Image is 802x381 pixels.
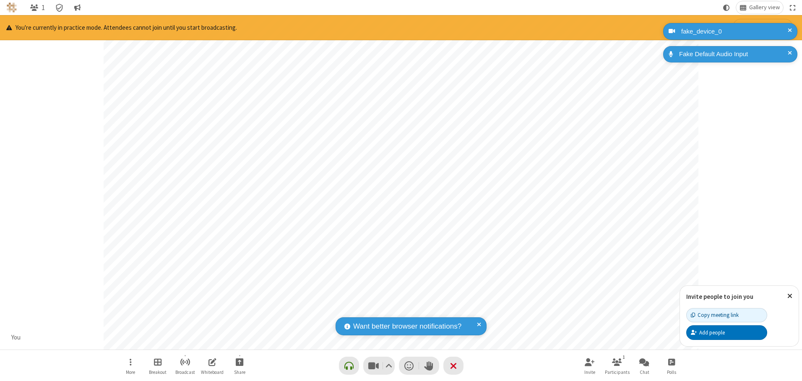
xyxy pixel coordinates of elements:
div: Fake Default Audio Input [676,49,791,59]
button: Copy meeting link [686,308,767,322]
span: Whiteboard [201,370,224,375]
button: Open participant list [604,354,630,378]
button: Close popover [781,286,799,306]
button: Start broadcasting [733,19,793,36]
button: Open participant list [26,1,48,14]
p: You're currently in practice mode. Attendees cannot join until you start broadcasting. [6,23,237,33]
button: Change layout [736,1,783,14]
span: Gallery view [749,4,780,11]
span: Invite [584,370,595,375]
button: Invite participants (Alt+I) [577,354,602,378]
button: Open menu [118,354,143,378]
button: Using system theme [720,1,733,14]
span: Breakout [149,370,167,375]
button: Conversation [70,1,84,14]
button: Manage Breakout Rooms [145,354,170,378]
button: End or leave meeting [443,357,463,375]
button: Start sharing [227,354,252,378]
button: Fullscreen [786,1,799,14]
div: Meeting details Encryption enabled [52,1,68,14]
div: 1 [620,353,628,361]
button: Connect your audio [339,357,359,375]
span: More [126,370,135,375]
span: Polls [667,370,676,375]
button: Raise hand [419,357,439,375]
button: Video setting [383,357,394,375]
span: Share [234,370,245,375]
button: Open chat [632,354,657,378]
span: Participants [605,370,630,375]
button: Open poll [659,354,684,378]
label: Invite people to join you [686,293,753,301]
div: You [8,333,24,342]
span: Broadcast [175,370,195,375]
span: Want better browser notifications? [353,321,461,332]
button: Start broadcast [172,354,198,378]
div: Copy meeting link [691,311,739,319]
button: Send a reaction [399,357,419,375]
span: 1 [42,4,45,12]
button: Add people [686,325,767,340]
button: Stop video (Alt+V) [363,357,395,375]
div: fake_device_0 [678,27,791,36]
button: Open shared whiteboard [200,354,225,378]
span: Chat [640,370,649,375]
img: QA Selenium DO NOT DELETE OR CHANGE [7,3,17,13]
